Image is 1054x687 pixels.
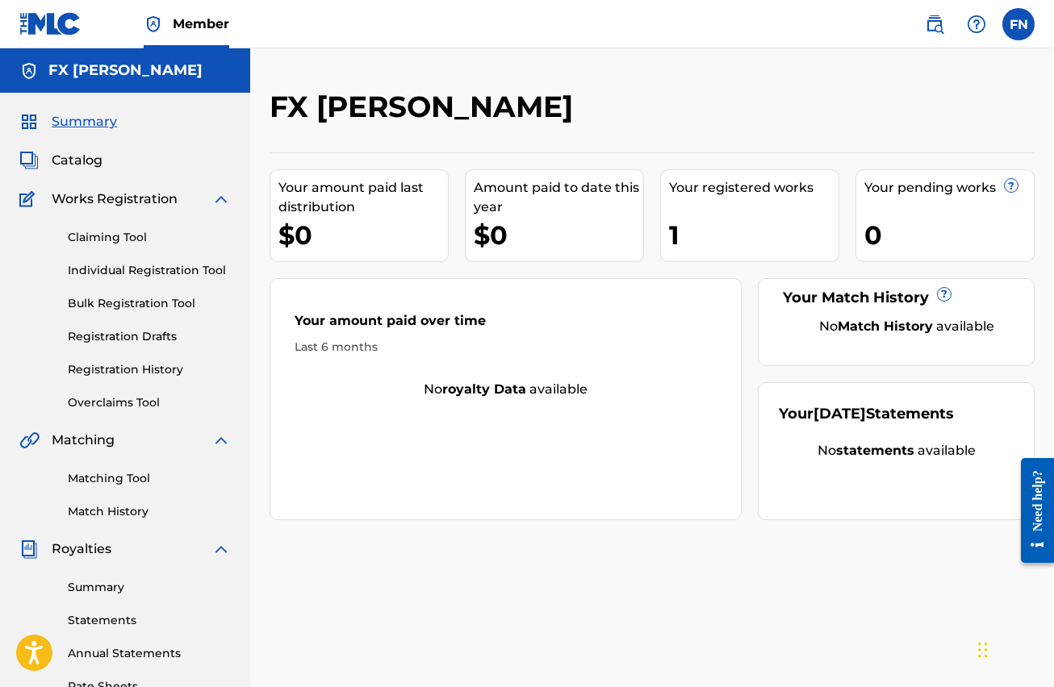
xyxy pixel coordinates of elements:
[270,89,581,125] h2: FX [PERSON_NAME]
[19,12,82,35] img: MLC Logo
[19,189,40,209] img: Works Registration
[295,339,717,356] div: Last 6 months
[836,443,914,458] strong: statements
[960,8,993,40] div: Help
[779,441,1014,460] div: No available
[1002,8,1035,40] div: User Menu
[19,112,39,131] img: Summary
[19,539,39,559] img: Royalties
[838,319,933,334] strong: Match History
[278,178,448,217] div: Your amount paid last distribution
[68,503,231,520] a: Match History
[52,112,117,131] span: Summary
[211,189,231,209] img: expand
[474,178,643,217] div: Amount paid to date this year
[814,405,866,423] span: [DATE]
[52,189,178,209] span: Works Registration
[68,645,231,662] a: Annual Statements
[864,178,1034,198] div: Your pending works
[19,151,102,170] a: CatalogCatalog
[278,217,448,253] div: $0
[52,151,102,170] span: Catalog
[779,287,1014,309] div: Your Match History
[68,612,231,629] a: Statements
[68,579,231,596] a: Summary
[173,15,229,33] span: Member
[474,217,643,253] div: $0
[52,539,111,559] span: Royalties
[864,217,1034,253] div: 0
[295,311,717,339] div: Your amount paid over time
[967,15,986,34] img: help
[938,288,951,301] span: ?
[1009,445,1054,575] iframe: Resource Center
[19,61,39,81] img: Accounts
[669,217,839,253] div: 1
[144,15,163,34] img: Top Rightsholder
[68,229,231,246] a: Claiming Tool
[799,317,1014,336] div: No available
[973,610,1054,687] iframe: Chat Widget
[48,61,203,80] h5: FX NUTTALL
[68,361,231,378] a: Registration History
[68,328,231,345] a: Registration Drafts
[211,431,231,450] img: expand
[68,262,231,279] a: Individual Registration Tool
[669,178,839,198] div: Your registered works
[779,403,954,425] div: Your Statements
[925,15,944,34] img: search
[68,295,231,312] a: Bulk Registration Tool
[918,8,951,40] a: Public Search
[52,431,115,450] span: Matching
[442,381,526,397] strong: royalty data
[68,394,231,411] a: Overclaims Tool
[68,470,231,487] a: Matching Tool
[19,112,117,131] a: SummarySummary
[978,626,988,674] div: Drag
[211,539,231,559] img: expand
[19,431,40,450] img: Matching
[270,380,741,399] div: No available
[1005,179,1018,192] span: ?
[19,151,39,170] img: Catalog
